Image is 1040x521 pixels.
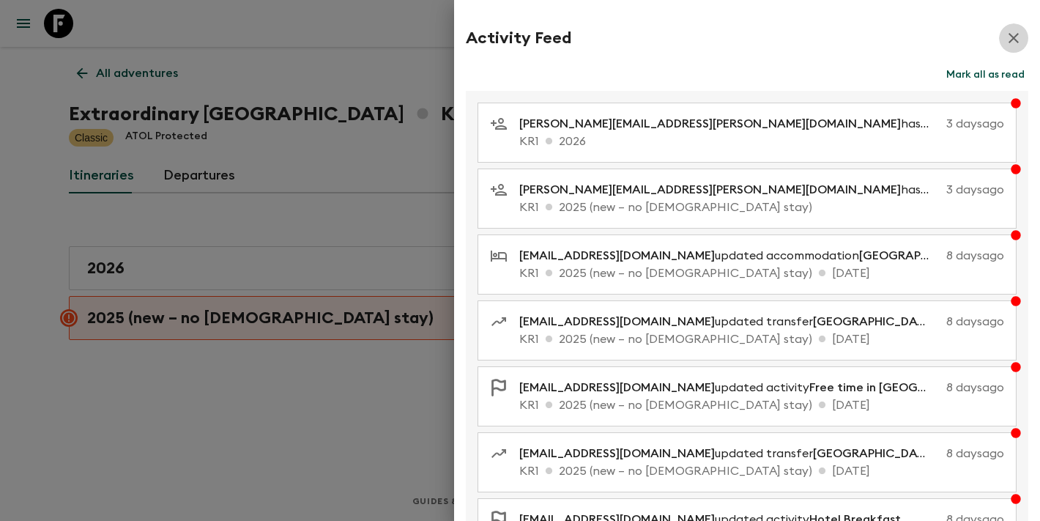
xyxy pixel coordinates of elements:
p: 8 days ago [946,247,1004,265]
p: KR1 2025 (new – no [DEMOGRAPHIC_DATA] stay) [DATE] [519,462,1004,480]
span: [PERSON_NAME][EMAIL_ADDRESS][PERSON_NAME][DOMAIN_NAME] [519,118,901,130]
p: KR1 2025 (new – no [DEMOGRAPHIC_DATA] stay) [DATE] [519,396,1004,414]
p: has added [519,115,940,133]
span: [EMAIL_ADDRESS][DOMAIN_NAME] [519,316,715,328]
p: KR1 2025 (new – no [DEMOGRAPHIC_DATA] stay) [DATE] [519,330,1004,348]
p: KR1 2026 [519,133,1004,150]
p: updated accommodation [519,247,940,265]
p: updated transfer [519,313,940,330]
p: updated transfer [519,445,940,462]
p: 8 days ago [946,313,1004,330]
span: [EMAIL_ADDRESS][DOMAIN_NAME] [519,250,715,262]
span: [PERSON_NAME][EMAIL_ADDRESS][PERSON_NAME][DOMAIN_NAME] [519,184,901,196]
span: Free time in [GEOGRAPHIC_DATA] [809,382,1002,393]
span: [EMAIL_ADDRESS][DOMAIN_NAME] [519,448,715,459]
p: 3 days ago [946,115,1004,133]
button: Mark all as read [943,64,1028,85]
span: [EMAIL_ADDRESS][DOMAIN_NAME] [519,382,715,393]
p: 8 days ago [946,379,1004,396]
p: 3 days ago [946,181,1004,199]
p: 8 days ago [946,445,1004,462]
p: KR1 2025 (new – no [DEMOGRAPHIC_DATA] stay) [DATE] [519,265,1004,282]
span: [GEOGRAPHIC_DATA] [859,250,982,262]
h2: Activity Feed [466,29,571,48]
p: updated activity [519,379,940,396]
p: has added [519,181,940,199]
p: KR1 2025 (new – no [DEMOGRAPHIC_DATA] stay) [519,199,1004,216]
